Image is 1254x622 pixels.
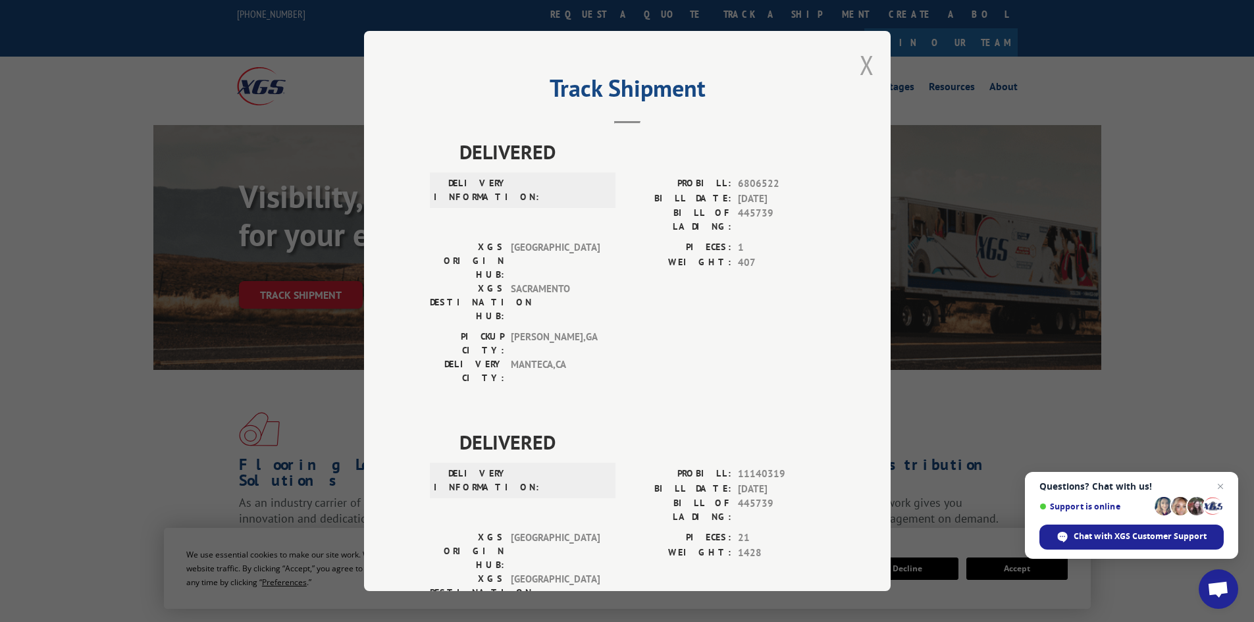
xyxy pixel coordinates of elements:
[1039,481,1224,492] span: Questions? Chat with us!
[738,482,825,497] span: [DATE]
[627,176,731,192] label: PROBILL:
[738,255,825,271] span: 407
[627,255,731,271] label: WEIGHT:
[430,357,504,385] label: DELIVERY CITY:
[434,467,508,494] label: DELIVERY INFORMATION:
[511,357,600,385] span: MANTECA , CA
[627,496,731,524] label: BILL OF LADING:
[1074,531,1207,542] span: Chat with XGS Customer Support
[738,467,825,482] span: 11140319
[1039,525,1224,550] span: Chat with XGS Customer Support
[627,531,731,546] label: PIECES:
[627,206,731,234] label: BILL OF LADING:
[459,137,825,167] span: DELIVERED
[430,572,504,613] label: XGS DESTINATION HUB:
[860,47,874,82] button: Close modal
[434,176,508,204] label: DELIVERY INFORMATION:
[511,572,600,613] span: [GEOGRAPHIC_DATA]
[430,531,504,572] label: XGS ORIGIN HUB:
[511,240,600,282] span: [GEOGRAPHIC_DATA]
[1199,569,1238,609] a: Open chat
[627,482,731,497] label: BILL DATE:
[511,330,600,357] span: [PERSON_NAME] , GA
[1039,502,1150,511] span: Support is online
[459,427,825,457] span: DELIVERED
[430,240,504,282] label: XGS ORIGIN HUB:
[430,282,504,323] label: XGS DESTINATION HUB:
[738,496,825,524] span: 445739
[738,192,825,207] span: [DATE]
[738,240,825,255] span: 1
[738,176,825,192] span: 6806522
[627,546,731,561] label: WEIGHT:
[627,240,731,255] label: PIECES:
[430,330,504,357] label: PICKUP CITY:
[511,282,600,323] span: SACRAMENTO
[738,546,825,561] span: 1428
[627,192,731,207] label: BILL DATE:
[738,531,825,546] span: 21
[511,531,600,572] span: [GEOGRAPHIC_DATA]
[627,467,731,482] label: PROBILL:
[430,79,825,104] h2: Track Shipment
[738,206,825,234] span: 445739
